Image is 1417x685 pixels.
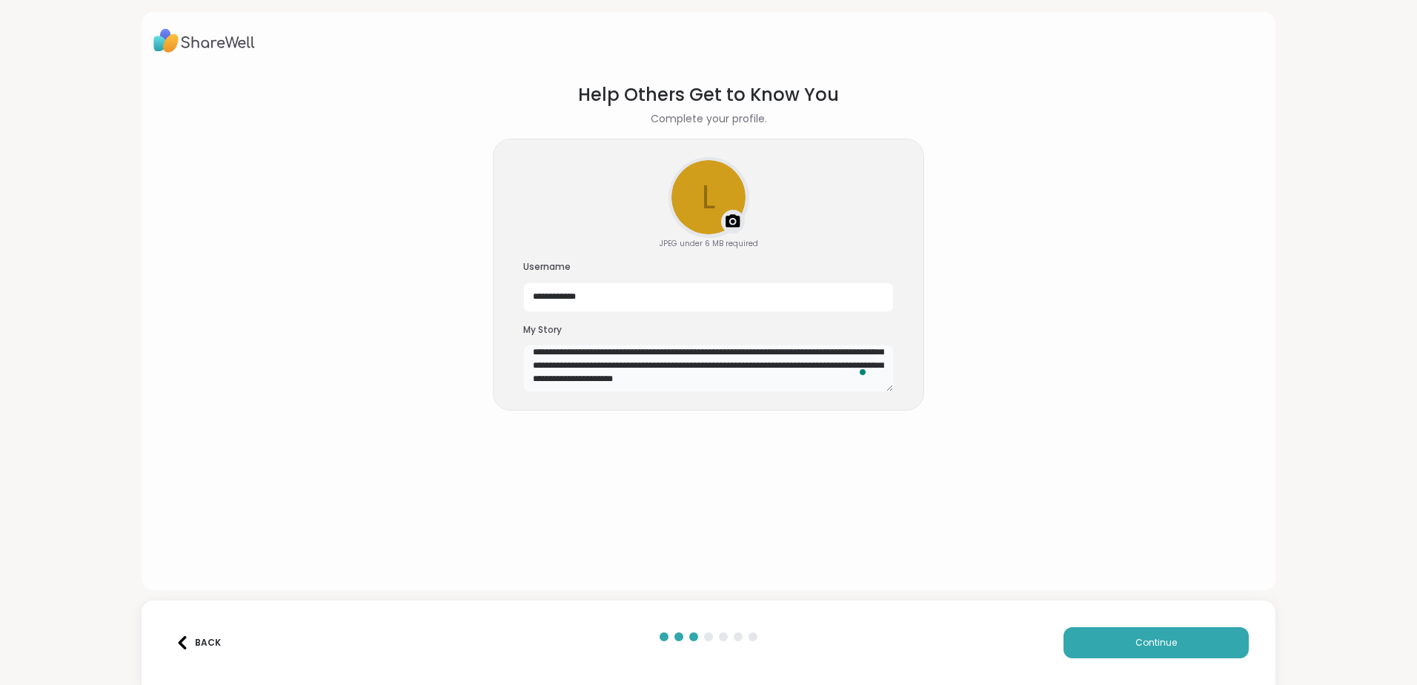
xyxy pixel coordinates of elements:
h2: Complete your profile. [651,111,767,127]
h3: My Story [523,324,894,337]
textarea: To enrich screen reader interactions, please activate Accessibility in Grammarly extension settings [523,345,894,392]
h1: Help Others Get to Know You [578,82,839,108]
span: Continue [1135,636,1177,649]
button: Back [168,627,228,658]
div: Back [176,636,221,649]
div: JPEG under 6 MB required [660,238,758,249]
img: ShareWell Logo [153,24,255,58]
h3: Username [523,261,894,274]
button: Continue [1063,627,1249,658]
